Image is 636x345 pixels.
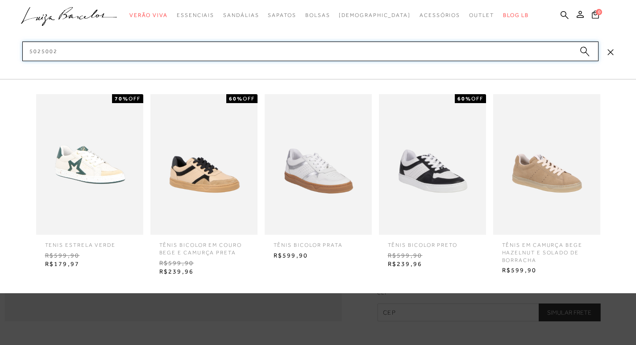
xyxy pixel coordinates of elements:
[153,265,255,278] span: R$239,96
[268,12,296,18] span: Sapatos
[503,12,529,18] span: BLOG LB
[377,94,488,271] a: TÊNIS BICOLOR PRETO 60%OFF TÊNIS BICOLOR PRETO R$599,90 R$239,96
[265,94,372,235] img: TÊNIS BICOLOR PRATA
[153,257,255,270] span: R$599,90
[495,235,598,264] span: TÊNIS EM CAMURÇA BEGE HAZELNUT E SOLADO DE BORRACHA
[229,96,243,102] strong: 60%
[381,258,484,271] span: R$239,96
[243,96,255,102] span: OFF
[469,12,494,18] span: Outlet
[379,94,486,235] img: TÊNIS BICOLOR PRETO
[381,235,484,249] span: TÊNIS BICOLOR PRETO
[129,96,141,102] span: OFF
[503,7,529,24] a: BLOG LB
[596,9,602,15] span: 0
[457,96,471,102] strong: 60%
[177,12,214,18] span: Essenciais
[34,94,145,271] a: TENIS ESTRELA VERDE 70%OFF TENIS ESTRELA VERDE R$599,90 R$179,97
[267,249,370,262] span: R$599,90
[223,7,259,24] a: categoryNavScreenReaderText
[268,7,296,24] a: categoryNavScreenReaderText
[589,10,602,22] button: 0
[129,7,168,24] a: categoryNavScreenReaderText
[223,12,259,18] span: Sandálias
[177,7,214,24] a: categoryNavScreenReaderText
[305,12,330,18] span: Bolsas
[493,94,600,235] img: TÊNIS EM CAMURÇA BEGE HAZELNUT E SOLADO DE BORRACHA
[150,94,258,235] img: TÊNIS BICOLOR EM COURO BEGE E CAMURÇA PRETA
[267,235,370,249] span: TÊNIS BICOLOR PRATA
[305,7,330,24] a: categoryNavScreenReaderText
[129,12,168,18] span: Verão Viva
[153,235,255,257] span: TÊNIS BICOLOR EM COURO BEGE E CAMURÇA PRETA
[115,96,129,102] strong: 70%
[471,96,483,102] span: OFF
[491,94,603,277] a: TÊNIS EM CAMURÇA BEGE HAZELNUT E SOLADO DE BORRACHA TÊNIS EM CAMURÇA BEGE HAZELNUT E SOLADO DE BO...
[339,7,411,24] a: noSubCategoriesText
[420,7,460,24] a: categoryNavScreenReaderText
[148,94,260,278] a: TÊNIS BICOLOR EM COURO BEGE E CAMURÇA PRETA 60%OFF TÊNIS BICOLOR EM COURO BEGE E CAMURÇA PRETA R$...
[38,235,141,249] span: TENIS ESTRELA VERDE
[381,249,484,262] span: R$599,90
[262,94,374,262] a: TÊNIS BICOLOR PRATA TÊNIS BICOLOR PRATA R$599,90
[495,264,598,277] span: R$599,90
[38,249,141,262] span: R$599,90
[36,94,143,235] img: TENIS ESTRELA VERDE
[38,258,141,271] span: R$179,97
[339,12,411,18] span: [DEMOGRAPHIC_DATA]
[22,42,599,61] input: Buscar.
[469,7,494,24] a: categoryNavScreenReaderText
[420,12,460,18] span: Acessórios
